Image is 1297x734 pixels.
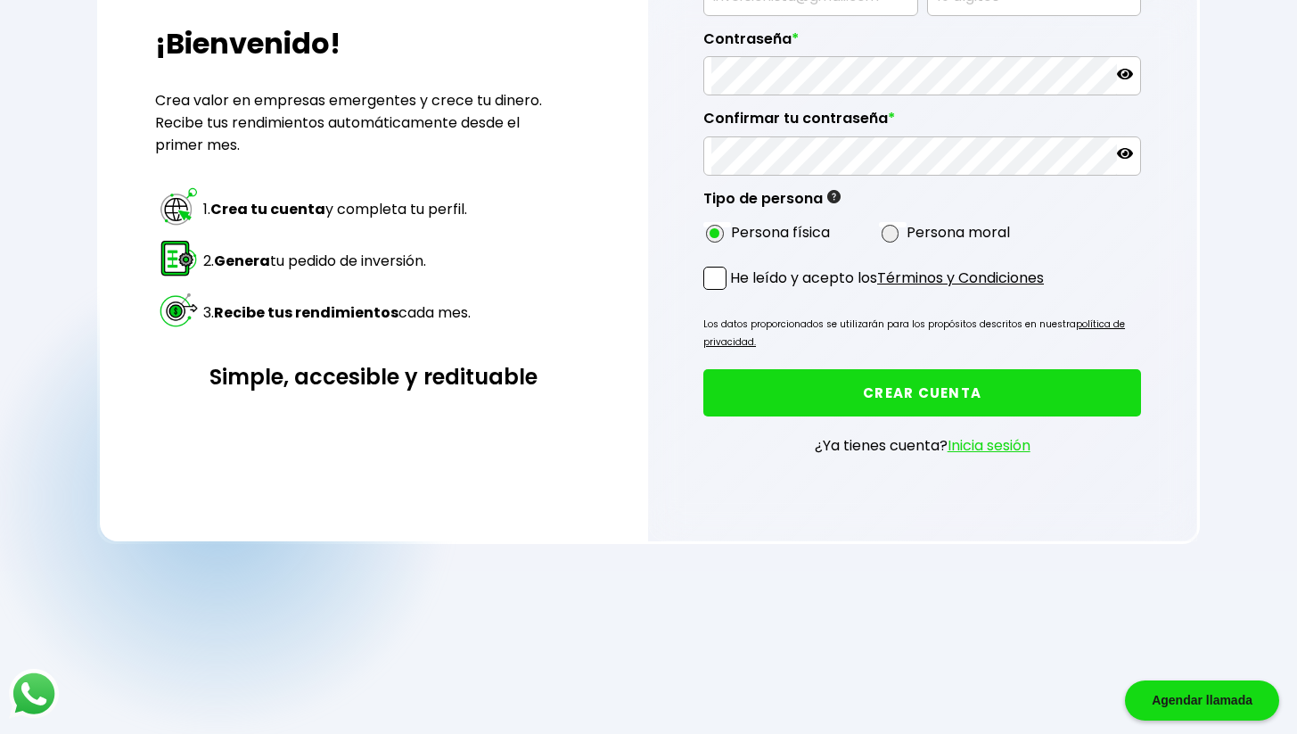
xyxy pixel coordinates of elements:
h2: ¡Bienvenido! [155,22,593,65]
label: Confirmar tu contraseña [703,110,1141,136]
label: Tipo de persona [703,190,841,217]
img: paso 2 [158,237,200,279]
img: paso 1 [158,186,200,227]
strong: Genera [214,251,270,271]
label: Persona moral [907,221,1010,243]
td: 2. tu pedido de inversión. [202,236,472,286]
a: Inicia sesión [948,435,1030,456]
td: 1. y completa tu perfil. [202,185,472,235]
img: paso 3 [158,289,200,331]
strong: Recibe tus rendimientos [214,302,398,323]
p: He leído y acepto los [730,267,1044,289]
label: Persona física [731,221,830,243]
button: CREAR CUENTA [703,369,1141,416]
a: Términos y Condiciones [877,268,1044,288]
p: ¿Ya tienes cuenta? [815,434,1030,457]
strong: Crea tu cuenta [210,199,325,219]
label: Contraseña [703,30,1141,57]
img: gfR76cHglkPwleuBLjWdxeZVvX9Wp6JBDmjRYY8JYDQn16A2ICN00zLTgIroGa6qie5tIuWH7V3AapTKqzv+oMZsGfMUqL5JM... [827,190,841,203]
p: Crea valor en empresas emergentes y crece tu dinero. Recibe tus rendimientos automáticamente desd... [155,89,593,156]
td: 3. cada mes. [202,288,472,338]
h3: Simple, accesible y redituable [155,361,593,392]
img: logos_whatsapp-icon.242b2217.svg [9,669,59,719]
p: Los datos proporcionados se utilizarán para los propósitos descritos en nuestra [703,316,1141,351]
div: Agendar llamada [1125,680,1279,721]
